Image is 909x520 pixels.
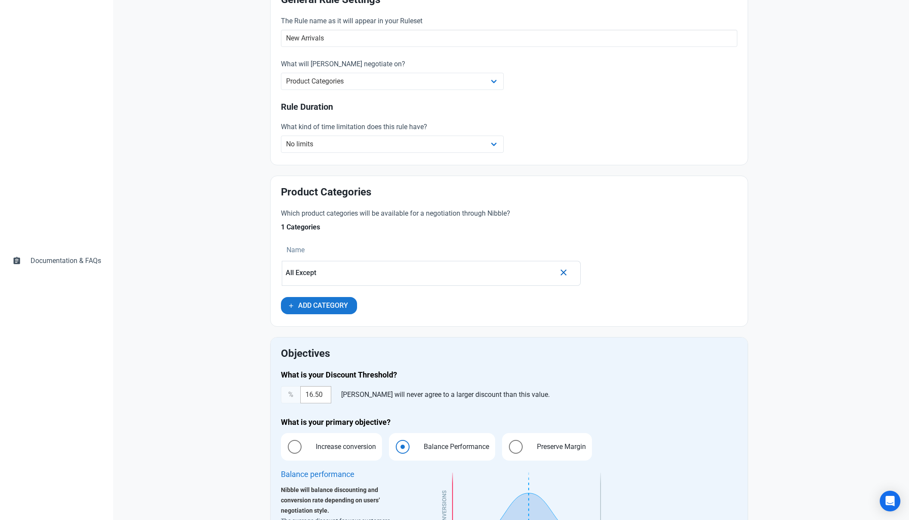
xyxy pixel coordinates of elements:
[281,467,354,481] div: Balance performance
[281,486,380,514] strong: Nibble will balance discounting and conversion rate depending on users’ negotiation style.
[298,300,348,311] span: Add Category
[31,256,101,266] span: Documentation & FAQs
[281,208,582,219] label: Which product categories will be available for a negotiation through Nibble?
[281,348,737,359] h2: Objectives
[12,256,21,264] span: assignment
[415,442,493,452] span: Balance Performance
[281,417,737,427] h4: What is your primary objective?
[281,222,582,239] h5: 1 Categories
[281,59,504,69] label: What will [PERSON_NAME] negotiate on?
[281,122,504,132] label: What kind of time limitation does this rule have?
[528,442,590,452] span: Preserve Margin
[281,16,737,26] label: The Rule name as it will appear in your Ruleset
[287,245,305,255] span: Name
[286,269,555,277] p: All Except
[281,102,737,112] h3: Rule Duration
[880,491,900,511] div: Open Intercom Messenger
[338,386,553,403] div: [PERSON_NAME] will never agree to a larger discount than this value.
[281,297,357,314] button: Add Category
[307,442,380,452] span: Increase conversion
[7,251,106,271] a: assignmentDocumentation & FAQs
[281,370,737,380] h4: What is your Discount Threshold?
[281,186,737,198] h2: Product Categories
